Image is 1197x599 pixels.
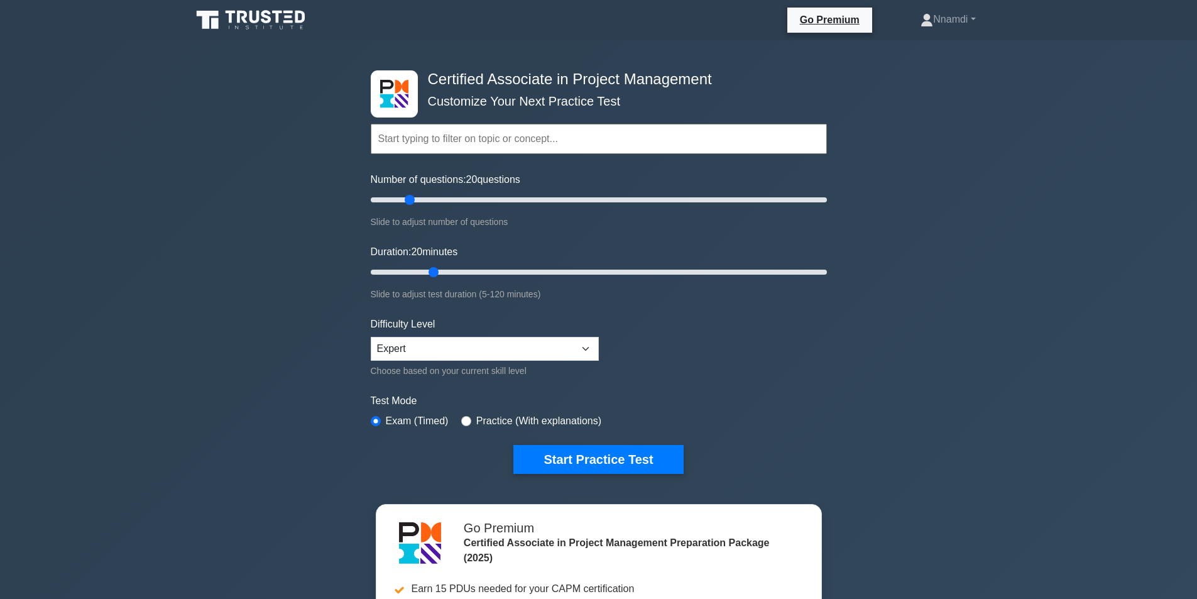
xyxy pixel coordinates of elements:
[423,70,765,89] h4: Certified Associate in Project Management
[792,12,867,28] a: Go Premium
[513,445,683,474] button: Start Practice Test
[371,124,827,154] input: Start typing to filter on topic or concept...
[386,414,449,429] label: Exam (Timed)
[466,174,478,185] span: 20
[411,246,422,257] span: 20
[371,363,599,378] div: Choose based on your current skill level
[371,393,827,409] label: Test Mode
[890,7,1005,32] a: Nnamdi
[371,287,827,302] div: Slide to adjust test duration (5-120 minutes)
[371,317,435,332] label: Difficulty Level
[371,172,520,187] label: Number of questions: questions
[371,245,458,260] label: Duration: minutes
[476,414,601,429] label: Practice (With explanations)
[371,214,827,229] div: Slide to adjust number of questions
